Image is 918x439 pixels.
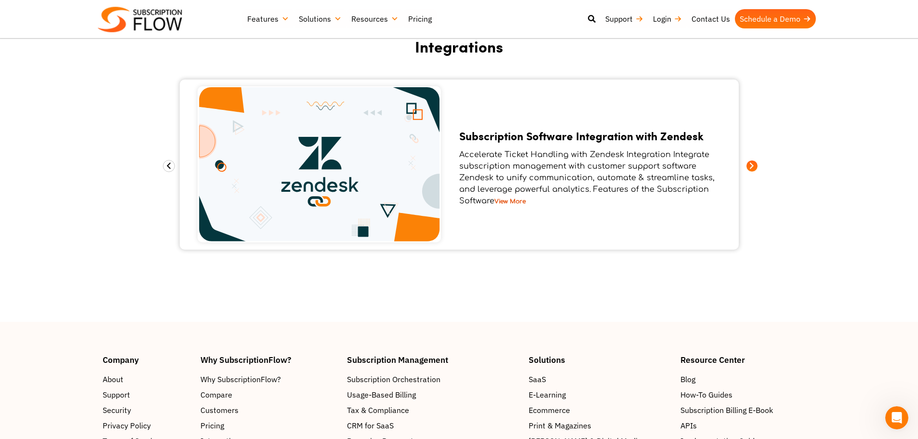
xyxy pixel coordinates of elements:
a: Security [103,404,191,416]
a: Customers [200,404,337,416]
a: Print & Magazines [529,420,671,431]
span: Why SubscriptionFlow? [200,373,281,385]
a: Pricing [200,420,337,431]
a: Login [648,9,687,28]
a: Blog [680,373,815,385]
h4: Company [103,356,191,364]
span: APIs [680,420,697,431]
span: Blog [680,373,695,385]
a: CRM for SaaS [347,420,519,431]
a: View More [494,198,526,205]
span: Tax & Compliance [347,404,409,416]
a: Resources [346,9,403,28]
a: Tax & Compliance [347,404,519,416]
img: Subscriptionflow-Zendesk-integration [198,86,441,242]
a: Why SubscriptionFlow? [200,373,337,385]
a: Support [600,9,648,28]
span: Security [103,404,131,416]
a: About [103,373,191,385]
a: Subscription Software Integration with Zendesk [459,128,704,144]
a: Solutions [294,9,346,28]
a: Subscription Billing E-Book [680,404,815,416]
span: Ecommerce [529,404,570,416]
span: About [103,373,123,385]
span: CRM for SaaS [347,420,394,431]
a: Subscription Orchestration [347,373,519,385]
a: SaaS [529,373,671,385]
h4: Why SubscriptionFlow? [200,356,337,364]
span: Privacy Policy [103,420,151,431]
a: Schedule a Demo [735,9,816,28]
h4: Solutions [529,356,671,364]
span: Subscription Billing E-Book [680,404,773,416]
a: Compare [200,389,337,400]
a: Features [242,9,294,28]
h4: Resource Center [680,356,815,364]
iframe: Intercom live chat [885,406,908,429]
span: Support [103,389,130,400]
span: How-To Guides [680,389,732,400]
span: SaaS [529,373,546,385]
span: Usage-Based Billing [347,389,416,400]
span: Customers [200,404,239,416]
span: Pricing [200,420,224,431]
a: Pricing [403,9,437,28]
a: E-Learning [529,389,671,400]
a: Contact Us [687,9,735,28]
a: Usage-Based Billing [347,389,519,400]
span: Compare [200,389,232,400]
a: Ecommerce [529,404,671,416]
a: APIs [680,420,815,431]
span: Print & Magazines [529,420,591,431]
div: Accelerate Ticket Handling with Zendesk Integration Integrate subscription management with custom... [459,149,715,207]
a: Support [103,389,191,400]
h2: Integrations [175,38,744,55]
img: Subscriptionflow [98,7,182,32]
a: Privacy Policy [103,420,191,431]
h4: Subscription Management [347,356,519,364]
span: E-Learning [529,389,566,400]
span: Subscription Orchestration [347,373,440,385]
a: How-To Guides [680,389,815,400]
